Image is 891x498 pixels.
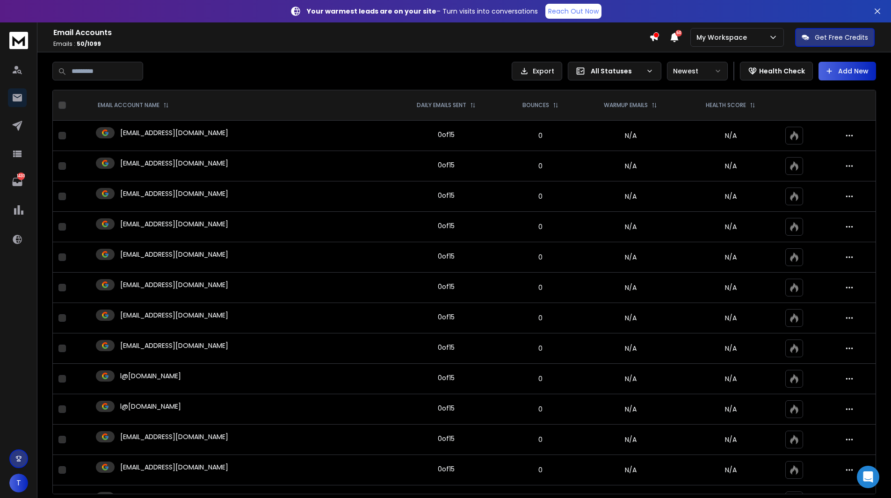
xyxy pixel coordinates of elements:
p: [EMAIL_ADDRESS][DOMAIN_NAME] [120,159,228,168]
td: N/A [579,425,682,455]
p: N/A [688,374,774,383]
p: N/A [688,192,774,201]
p: [EMAIL_ADDRESS][DOMAIN_NAME] [120,250,228,259]
div: 0 of 15 [438,252,455,261]
strong: Your warmest leads are on your site [307,7,436,16]
p: 0 [507,253,573,262]
td: N/A [579,212,682,242]
div: 0 of 15 [438,343,455,352]
button: Add New [819,62,876,80]
p: l@[DOMAIN_NAME] [120,371,181,381]
p: 0 [507,344,573,353]
button: Health Check [740,62,813,80]
button: Newest [667,62,728,80]
span: 50 [675,30,682,36]
div: 0 of 15 [438,160,455,170]
p: HEALTH SCORE [706,101,746,109]
p: 0 [507,313,573,323]
p: 0 [507,404,573,414]
p: 0 [507,222,573,231]
p: N/A [688,131,774,140]
p: [EMAIL_ADDRESS][DOMAIN_NAME] [120,280,228,289]
p: WARMUP EMAILS [604,101,648,109]
p: 0 [507,465,573,475]
p: DAILY EMAILS SENT [417,101,466,109]
div: 0 of 15 [438,130,455,139]
div: 0 of 15 [438,221,455,231]
td: N/A [579,121,682,151]
p: [EMAIL_ADDRESS][DOMAIN_NAME] [120,219,228,229]
p: N/A [688,222,774,231]
p: My Workspace [696,33,751,42]
div: 0 of 15 [438,191,455,200]
td: N/A [579,333,682,364]
td: N/A [579,273,682,303]
p: N/A [688,344,774,353]
p: N/A [688,253,774,262]
button: T [9,474,28,492]
p: N/A [688,404,774,414]
td: N/A [579,455,682,485]
p: N/A [688,313,774,323]
div: 0 of 15 [438,464,455,474]
p: 0 [507,192,573,201]
div: EMAIL ACCOUNT NAME [98,101,169,109]
p: l@[DOMAIN_NAME] [120,402,181,411]
td: N/A [579,364,682,394]
div: 0 of 15 [438,404,455,413]
td: N/A [579,151,682,181]
p: N/A [688,283,774,292]
td: N/A [579,303,682,333]
p: [EMAIL_ADDRESS][DOMAIN_NAME] [120,341,228,350]
p: Emails : [53,40,649,48]
p: [EMAIL_ADDRESS][DOMAIN_NAME] [120,432,228,441]
td: N/A [579,242,682,273]
p: 0 [507,161,573,171]
p: N/A [688,465,774,475]
p: [EMAIL_ADDRESS][DOMAIN_NAME] [120,310,228,320]
p: 0 [507,131,573,140]
p: 0 [507,435,573,444]
a: Reach Out Now [545,4,601,19]
td: N/A [579,394,682,425]
div: Open Intercom Messenger [857,466,879,488]
div: 0 of 15 [438,434,455,443]
p: Reach Out Now [548,7,599,16]
p: N/A [688,435,774,444]
p: [EMAIL_ADDRESS][DOMAIN_NAME] [120,128,228,137]
p: All Statuses [591,66,642,76]
button: Export [512,62,562,80]
p: 0 [507,374,573,383]
p: 1430 [17,173,25,180]
div: 0 of 15 [438,373,455,383]
div: 0 of 15 [438,282,455,291]
p: Health Check [759,66,805,76]
a: 1430 [8,173,27,191]
button: Get Free Credits [795,28,875,47]
p: – Turn visits into conversations [307,7,538,16]
p: BOUNCES [522,101,549,109]
p: [EMAIL_ADDRESS][DOMAIN_NAME] [120,189,228,198]
p: 0 [507,283,573,292]
p: Get Free Credits [815,33,868,42]
p: [EMAIL_ADDRESS][DOMAIN_NAME] [120,462,228,472]
td: N/A [579,181,682,212]
img: logo [9,32,28,49]
p: N/A [688,161,774,171]
h1: Email Accounts [53,27,649,38]
span: 50 / 1099 [77,40,101,48]
div: 0 of 15 [438,312,455,322]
